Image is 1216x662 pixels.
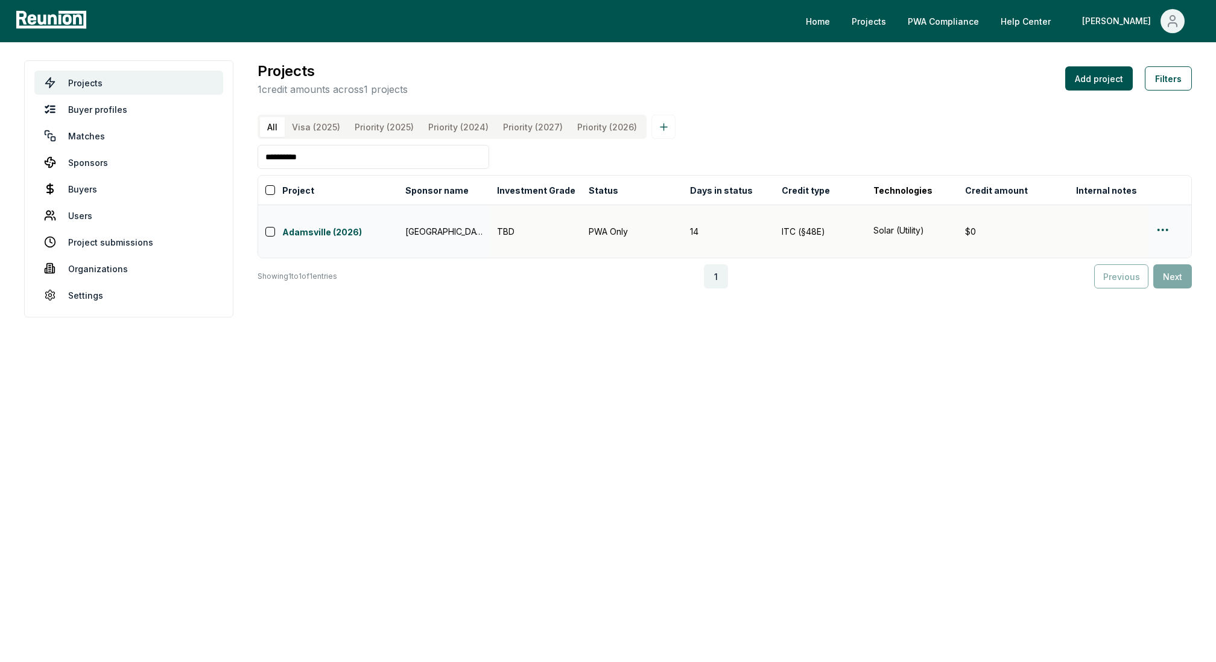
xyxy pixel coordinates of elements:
a: Adamsville (2026) [282,226,398,240]
div: [GEOGRAPHIC_DATA] [405,225,483,238]
a: Projects [34,71,223,95]
button: Add project [1065,66,1133,91]
div: ITC (§48E) [782,225,859,238]
div: [PERSON_NAME] [1082,9,1156,33]
a: Help Center [991,9,1060,33]
button: Internal notes [1074,178,1139,202]
button: Days in status [688,178,755,202]
button: Credit type [779,178,832,202]
div: PWA Only [589,225,676,238]
button: All [260,117,285,137]
button: Adamsville (2026) [282,223,398,240]
button: Priority (2024) [421,117,496,137]
a: Project submissions [34,230,223,254]
nav: Main [796,9,1204,33]
div: 14 [690,225,767,238]
a: Users [34,203,223,228]
h3: Projects [258,60,408,82]
a: Buyer profiles [34,97,223,121]
button: Project [280,178,317,202]
button: Visa (2025) [285,117,347,137]
a: Organizations [34,256,223,281]
a: Projects [842,9,896,33]
a: Settings [34,283,223,307]
button: [PERSON_NAME] [1072,9,1194,33]
button: Solar (Utility) [873,224,951,237]
p: 1 credit amounts across 1 projects [258,82,408,97]
button: 1 [704,264,728,288]
a: PWA Compliance [898,9,989,33]
button: Sponsor name [403,178,471,202]
button: Priority (2027) [496,117,570,137]
button: Filters [1145,66,1192,91]
button: Priority (2025) [347,117,421,137]
div: $0 [965,225,1062,238]
div: TBD [497,225,574,238]
button: Status [586,178,621,202]
a: Sponsors [34,150,223,174]
a: Home [796,9,840,33]
a: Matches [34,124,223,148]
button: Credit amount [963,178,1030,202]
button: Investment Grade [495,178,578,202]
button: Priority (2026) [570,117,644,137]
a: Buyers [34,177,223,201]
p: Showing 1 to 1 of 1 entries [258,270,337,282]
